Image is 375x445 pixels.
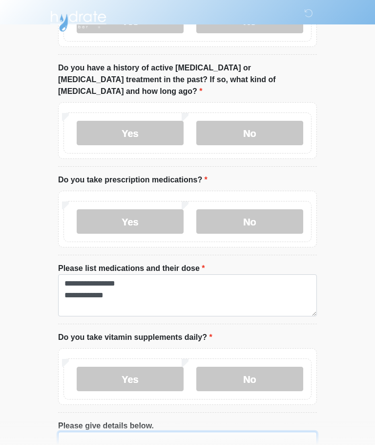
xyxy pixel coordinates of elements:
label: Yes [77,121,184,145]
label: No [196,209,303,234]
label: Yes [77,209,184,234]
label: Please list medications and their dose [58,263,205,274]
label: Do you have a history of active [MEDICAL_DATA] or [MEDICAL_DATA] treatment in the past? If so, wh... [58,62,317,97]
img: Hydrate IV Bar - Arcadia Logo [48,7,108,32]
label: Do you take prescription medications? [58,174,208,186]
label: Please give details below. [58,420,154,432]
label: Yes [77,367,184,391]
label: No [196,367,303,391]
label: No [196,121,303,145]
label: Do you take vitamin supplements daily? [58,332,212,343]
